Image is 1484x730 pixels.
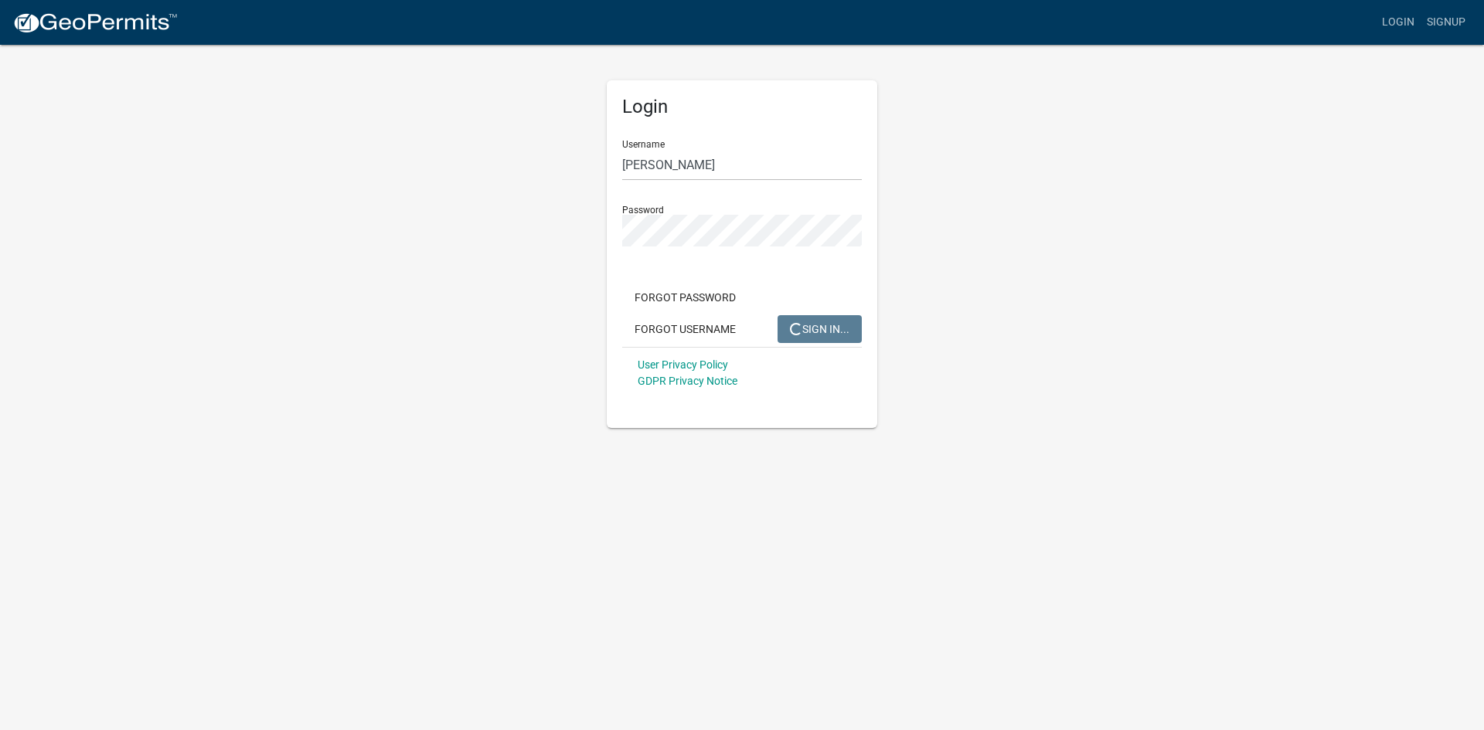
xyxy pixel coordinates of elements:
a: GDPR Privacy Notice [638,375,737,387]
a: User Privacy Policy [638,358,728,371]
button: Forgot Password [622,284,748,311]
h5: Login [622,96,862,118]
a: Login [1376,8,1421,37]
button: Forgot Username [622,315,748,343]
a: Signup [1421,8,1472,37]
button: SIGN IN... [778,315,862,343]
span: SIGN IN... [790,322,849,334]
